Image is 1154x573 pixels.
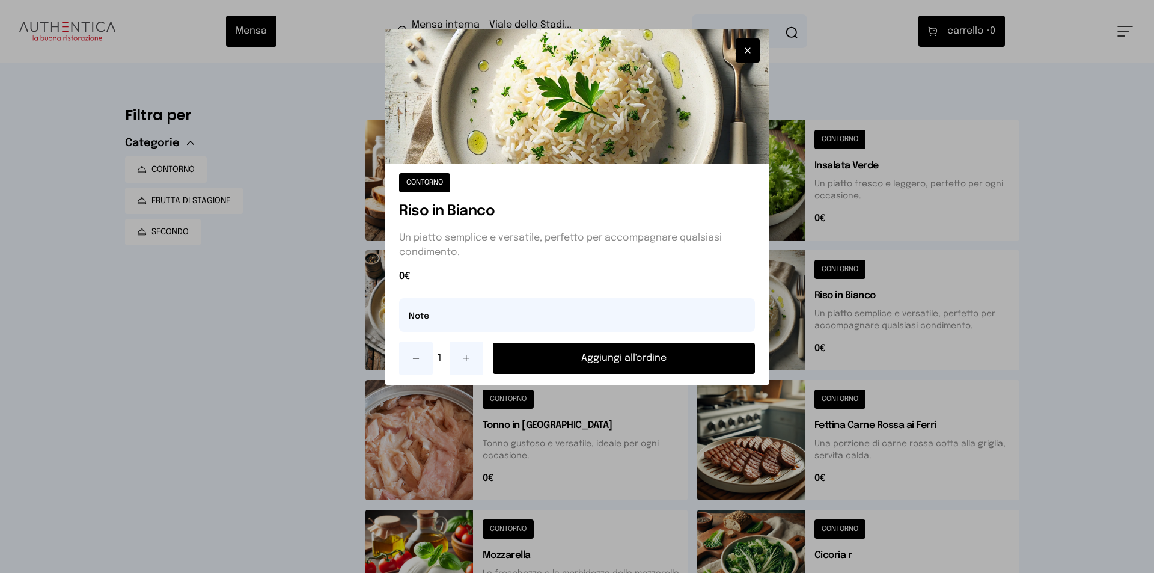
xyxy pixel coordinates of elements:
[399,231,755,260] p: Un piatto semplice e versatile, perfetto per accompagnare qualsiasi condimento.
[399,269,755,284] span: 0€
[438,351,445,366] span: 1
[493,343,755,374] button: Aggiungi all'ordine
[399,202,755,221] h1: Riso in Bianco
[399,173,450,192] button: CONTORNO
[385,29,769,164] img: Riso in Bianco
